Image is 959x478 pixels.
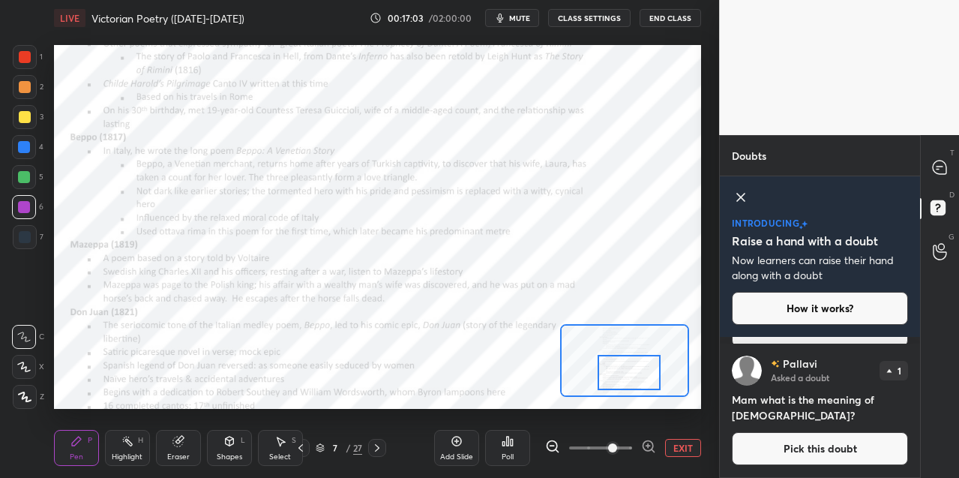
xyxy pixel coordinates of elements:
[502,453,514,461] div: Poll
[13,105,43,129] div: 3
[771,360,780,368] img: no-rating-badge.077c3623.svg
[13,385,44,409] div: Z
[269,453,291,461] div: Select
[13,75,43,99] div: 2
[720,337,920,478] div: grid
[950,147,955,158] p: T
[732,232,878,250] h5: Raise a hand with a doubt
[799,225,803,230] img: small-star.76a44327.svg
[732,253,908,283] p: Now learners can raise their hand along with a doubt
[112,453,142,461] div: Highlight
[485,9,539,27] button: mute
[12,355,44,379] div: X
[91,11,244,26] h4: Victorian Poetry ([DATE]-[DATE])
[732,292,908,325] button: How it works?
[732,356,762,386] img: default.png
[12,195,43,219] div: 6
[70,453,83,461] div: Pen
[346,443,350,452] div: /
[732,432,908,465] button: Pick this doubt
[509,13,530,23] span: mute
[949,189,955,200] p: D
[440,453,473,461] div: Add Slide
[665,439,701,457] button: EXIT
[12,325,44,349] div: C
[138,437,143,444] div: H
[217,453,242,461] div: Shapes
[13,45,43,69] div: 1
[783,358,817,370] p: Pallavi
[802,221,808,227] img: large-star.026637fe.svg
[54,9,85,27] div: LIVE
[898,366,902,375] p: 1
[949,231,955,242] p: G
[13,225,43,249] div: 7
[167,453,190,461] div: Eraser
[732,218,799,227] p: introducing
[548,9,631,27] button: CLASS SETTINGS
[720,136,778,176] p: Doubts
[292,437,296,444] div: S
[771,371,829,383] p: Asked a doubt
[732,392,908,423] h4: Mam what is the meaning of [DEMOGRAPHIC_DATA]?
[88,437,92,444] div: P
[328,443,343,452] div: 7
[241,437,245,444] div: L
[12,135,43,159] div: 4
[12,165,43,189] div: 5
[353,441,362,455] div: 27
[640,9,701,27] button: End Class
